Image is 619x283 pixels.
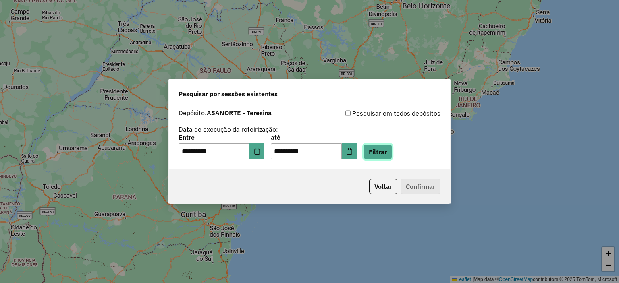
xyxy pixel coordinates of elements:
button: Choose Date [342,143,357,159]
strong: ASANORTE - Teresina [207,109,272,117]
button: Choose Date [249,143,265,159]
span: Pesquisar por sessões existentes [179,89,278,99]
div: Pesquisar em todos depósitos [309,108,440,118]
label: Entre [179,132,264,142]
label: Data de execução da roteirização: [179,124,278,134]
button: Voltar [369,179,397,194]
label: Depósito: [179,108,272,118]
button: Filtrar [364,144,392,159]
label: até [271,132,357,142]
